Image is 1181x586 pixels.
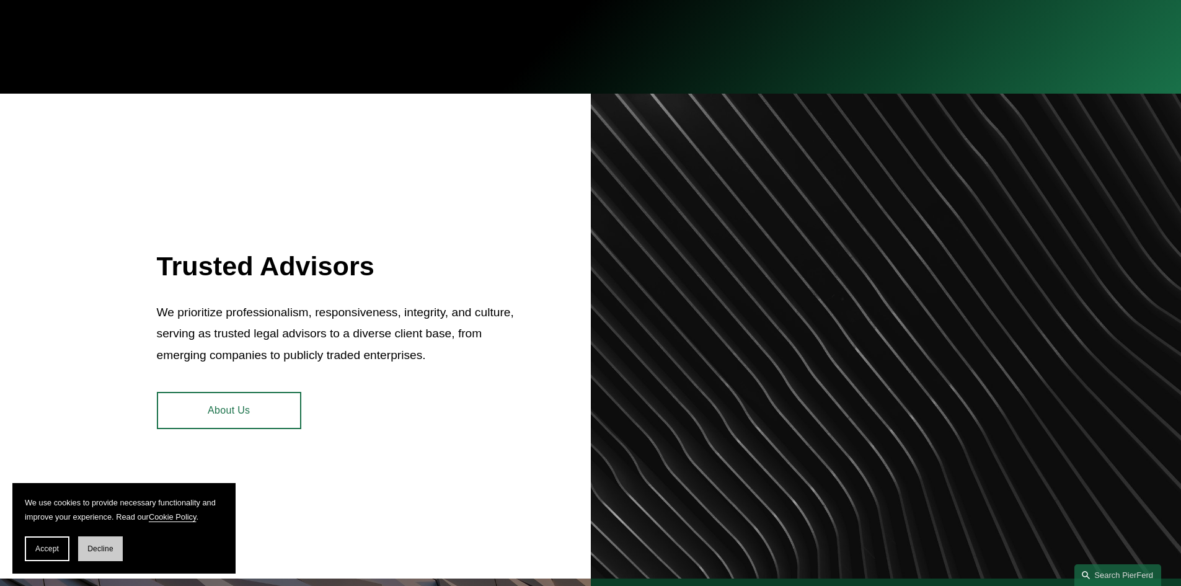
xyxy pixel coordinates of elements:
[78,536,123,561] button: Decline
[149,512,197,522] a: Cookie Policy
[157,392,301,429] a: About Us
[12,483,236,574] section: Cookie banner
[157,250,518,282] h2: Trusted Advisors
[35,544,59,553] span: Accept
[157,302,518,366] p: We prioritize professionalism, responsiveness, integrity, and culture, serving as trusted legal a...
[25,536,69,561] button: Accept
[25,495,223,524] p: We use cookies to provide necessary functionality and improve your experience. Read our .
[1074,564,1161,586] a: Search this site
[87,544,113,553] span: Decline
